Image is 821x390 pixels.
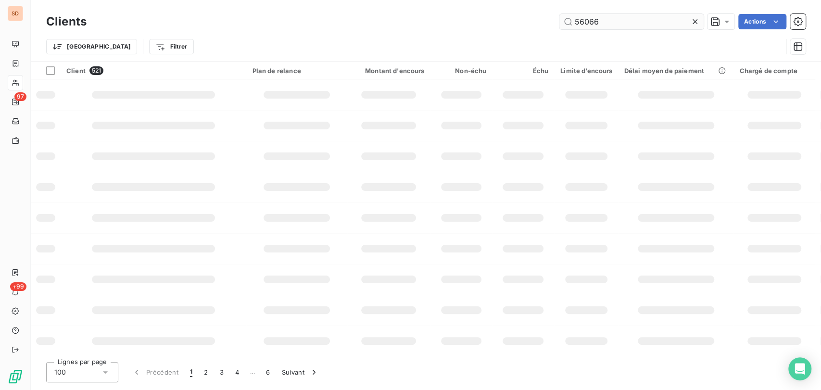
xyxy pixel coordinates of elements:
input: Rechercher [559,14,704,29]
button: [GEOGRAPHIC_DATA] [46,39,137,54]
button: Actions [738,14,786,29]
span: Client [66,67,86,75]
div: Limite d’encours [560,67,612,75]
button: 4 [229,362,245,382]
h3: Clients [46,13,87,30]
button: 1 [184,362,198,382]
span: 97 [14,92,26,101]
div: Open Intercom Messenger [788,357,811,380]
button: 3 [214,362,229,382]
button: 6 [260,362,276,382]
div: Plan de relance [252,67,341,75]
div: Montant d'encours [353,67,425,75]
button: 2 [198,362,214,382]
div: Non-échu [436,67,487,75]
span: … [245,365,260,380]
button: Suivant [276,362,325,382]
div: SD [8,6,23,21]
div: Délai moyen de paiement [624,67,728,75]
span: 1 [190,367,192,377]
div: Échu [498,67,548,75]
button: Précédent [126,362,184,382]
button: Filtrer [149,39,193,54]
div: Chargé de compte [739,67,809,75]
img: Logo LeanPay [8,369,23,384]
span: 521 [89,66,103,75]
span: +99 [10,282,26,291]
span: 100 [54,367,66,377]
